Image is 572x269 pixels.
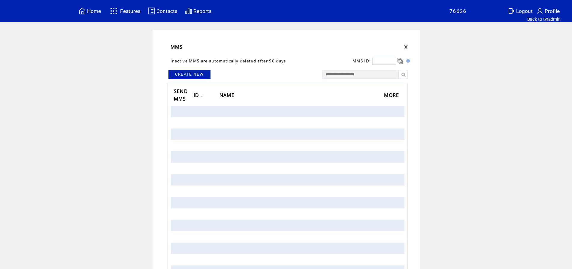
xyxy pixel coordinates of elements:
a: Home [78,6,102,16]
img: features.svg [108,6,119,16]
a: CREATE NEW [168,70,210,79]
img: chart.svg [185,7,192,15]
span: Profile [545,8,560,14]
a: Profile [535,6,561,16]
span: ID [194,90,201,101]
span: Features [120,8,141,14]
a: Back to tvradmin [527,17,561,22]
span: 76626 [449,8,467,14]
span: Reports [193,8,212,14]
span: MMS [171,44,183,50]
span: MMS ID: [353,58,371,64]
img: contacts.svg [148,7,155,15]
span: NAME [219,90,236,101]
span: SEND MMS [174,86,188,105]
img: exit.svg [508,7,515,15]
span: MORE [384,90,401,101]
img: home.svg [79,7,86,15]
a: ID↓ [194,90,205,101]
a: Contacts [147,6,178,16]
img: profile.svg [536,7,543,15]
span: Inactive MMS are automatically deleted after 90 days [171,58,286,64]
a: Reports [184,6,213,16]
span: Contacts [156,8,177,14]
span: Logout [516,8,533,14]
span: Home [87,8,101,14]
a: Logout [507,6,535,16]
img: help.gif [404,59,410,63]
a: NAME [219,90,238,101]
a: Features [107,5,141,17]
